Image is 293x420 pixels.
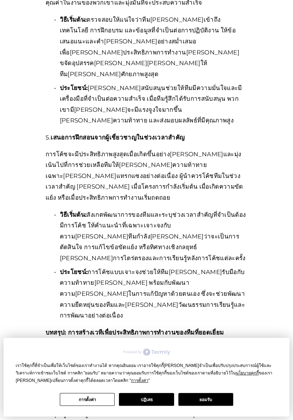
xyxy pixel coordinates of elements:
[60,268,245,319] font: การโค้ชแบบเจาะจงช่วยให้ทีม[PERSON_NAME]รับมือกับความท้าทาย[PERSON_NAME] พร้อมกับพัฒนาความ[PERSON_...
[60,393,115,406] button: การตั้งค่า
[46,356,245,418] font: [PERSON_NAME]ช่วยให้องค์กรสร้างทีมที่มีประสิทธิภาพสูงและมีศักยภาพสูงได้อย่างไร การมุ่ง[PERSON_NAM...
[60,211,246,262] font: สังเกตพัฒนาการของทีมและระบุช่วงเวลาสำคัญที่จำเป็นต้องมีการโค้ช ให้คำแนะนำที่เฉพาะเจาะจงกับความ[PE...
[46,151,243,201] font: การโค้ชจะมีประสิทธิภาพสูงสุดเมื่อเกิดขึ้นอย่าง[PERSON_NAME]และมุ่งเน้นไปที่การช่วยเหลือทีมให้[PER...
[79,397,96,402] font: การตั้งค่า
[16,363,271,376] font: เราใช้คุกกี้ที่จำเป็นเพื่อให้เว็บไซต์ของเราทำงานได้ หากคุณยินยอม เราอาจใช้คุกกี้[PERSON_NAME]จำเป...
[60,84,242,124] font: [PERSON_NAME]สนับสนุนช่วยให้ทีมมีความมั่นใจและมีเครื่องมือที่จำเป็นต่อความสำเร็จ เมื่อทีมรู้สึกได...
[123,348,170,356] img: ขับเคลื่อนโดย Termly
[178,393,233,406] button: ยอมรับ
[141,397,153,402] font: ปฏิเสธ
[119,393,174,406] button: ปฏิเสธ
[148,378,150,383] font: "
[46,329,224,336] font: บทสรุป: การสร้างเวทีเพื่อประสิทธิภาพการทำงานของทีมที่ยอดเยี่ยม
[60,268,88,275] font: ประโยชน์:
[60,16,87,23] font: วิธีเริ่มต้น:
[199,397,212,402] font: ยอมรับ
[60,84,88,91] font: ประโยชน์:
[60,16,241,78] font: ตรวจสอบให้แน่ใจว่าทีม[PERSON_NAME]เข้าถึงเทคโนโลยี การฝึกอบรม และข้อมูลที่จำเป็นต่อการปฏิบัติงาน ...
[51,134,184,141] font: เสนอการฝึกสอนจากผู้เชี่ยวชาญในช่วงเวลาสำคัญ
[131,378,148,383] font: การตั้งค่า
[236,371,259,376] font: นโยบายคุกกี้
[46,134,51,141] font: 5.
[60,211,87,218] font: วิธีเริ่มต้น:
[4,338,289,416] div: การแจ้งเตือนการยินยอมคุกกี้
